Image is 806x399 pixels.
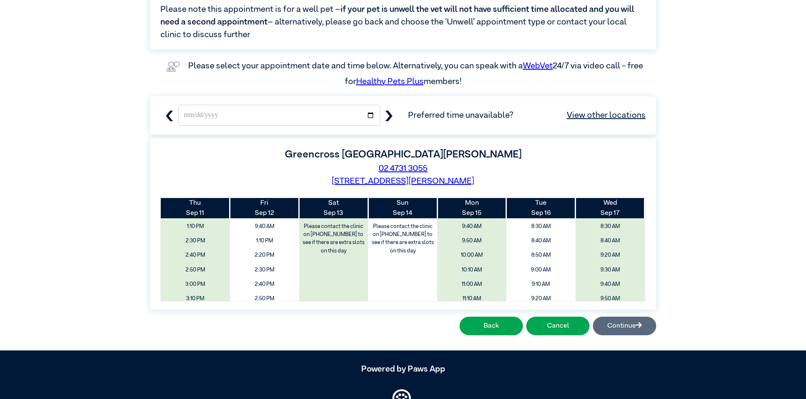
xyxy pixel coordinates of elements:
span: 8:50 AM [509,249,573,261]
span: 9:20 AM [579,249,642,261]
a: WebVet [523,62,553,70]
span: 11:00 AM [440,278,503,290]
span: 11:10 AM [440,293,503,305]
span: 1:10 PM [233,235,296,247]
th: Sep 14 [368,198,437,218]
th: Sep 12 [230,198,299,218]
span: 9:30 AM [579,264,642,276]
span: 8:30 AM [509,220,573,233]
span: 8:30 AM [579,220,642,233]
span: 9:50 AM [579,293,642,305]
button: Back [460,317,523,335]
span: 9:40 AM [579,278,642,290]
a: Healthy Pets Plus [356,77,424,86]
button: Cancel [526,317,590,335]
label: Please contact the clinic on [PHONE_NUMBER] to see if there are extra slots on this day [369,220,436,257]
span: 9:40 AM [233,220,296,233]
label: Please contact the clinic on [PHONE_NUMBER] to see if there are extra slots on this day [300,220,368,257]
h5: Powered by Paws App [150,364,656,374]
span: 1:10 PM [164,220,227,233]
th: Sep 11 [161,198,230,218]
span: 2:50 PM [233,293,296,305]
a: 02 4731 3055 [379,164,427,173]
span: 2:40 PM [164,249,227,261]
span: 2:40 PM [233,278,296,290]
span: 9:50 AM [440,235,503,247]
a: View other locations [567,109,646,122]
span: 8:40 AM [509,235,573,247]
span: Preferred time unavailable? [408,109,646,122]
img: vet [163,58,183,75]
span: Please note this appointment is for a well pet – – alternatively, please go back and choose the ‘... [160,3,646,41]
span: 3:10 PM [164,293,227,305]
span: 9:00 AM [509,264,573,276]
span: 2:20 PM [233,249,296,261]
span: 9:10 AM [509,278,573,290]
span: if your pet is unwell the vet will not have sufficient time allocated and you will need a second ... [160,5,634,26]
th: Sep 13 [299,198,368,218]
span: 3:00 PM [164,278,227,290]
label: Greencross [GEOGRAPHIC_DATA][PERSON_NAME] [285,149,522,160]
span: 2:30 PM [233,264,296,276]
th: Sep 16 [506,198,576,218]
th: Sep 15 [437,198,506,218]
span: 9:20 AM [509,293,573,305]
th: Sep 17 [576,198,645,218]
span: 2:50 PM [164,264,227,276]
span: 10:10 AM [440,264,503,276]
label: Please select your appointment date and time below. Alternatively, you can speak with a 24/7 via ... [188,62,645,85]
span: 10:00 AM [440,249,503,261]
a: [STREET_ADDRESS][PERSON_NAME] [332,177,474,185]
span: 2:30 PM [164,235,227,247]
span: 9:40 AM [440,220,503,233]
span: 8:40 AM [579,235,642,247]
